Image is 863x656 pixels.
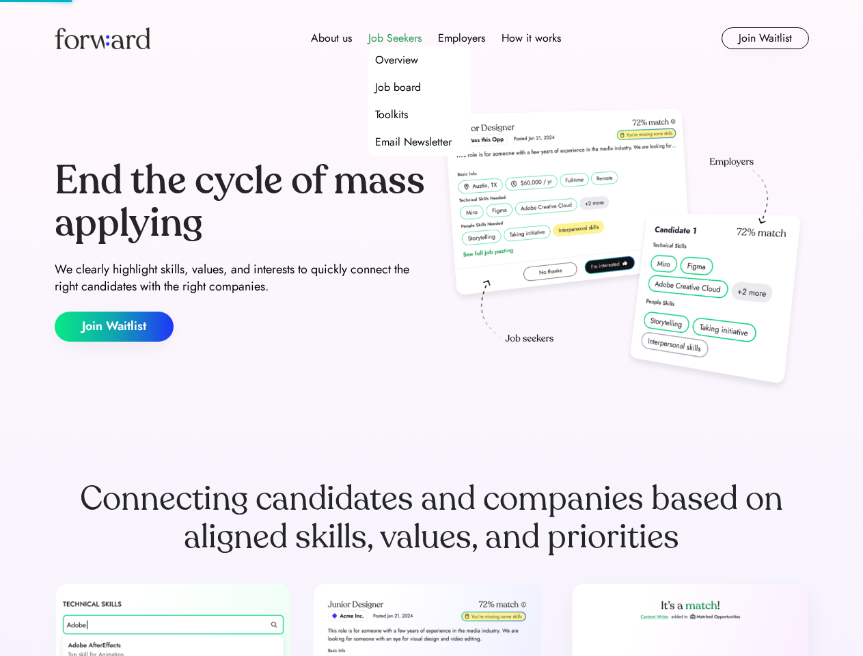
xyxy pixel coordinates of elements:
[502,30,561,46] div: How it works
[368,30,422,46] div: Job Seekers
[438,30,485,46] div: Employers
[55,160,426,244] div: End the cycle of mass applying
[55,480,809,556] div: Connecting candidates and companies based on aligned skills, values, and priorities
[375,79,421,96] div: Job board
[55,312,174,342] button: Join Waitlist
[375,134,452,150] div: Email Newsletter
[375,52,418,68] div: Overview
[437,104,809,398] img: hero-image.png
[311,30,352,46] div: About us
[375,107,408,123] div: Toolkits
[722,27,809,49] button: Join Waitlist
[55,27,150,49] img: Forward logo
[55,261,426,295] div: We clearly highlight skills, values, and interests to quickly connect the right candidates with t...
